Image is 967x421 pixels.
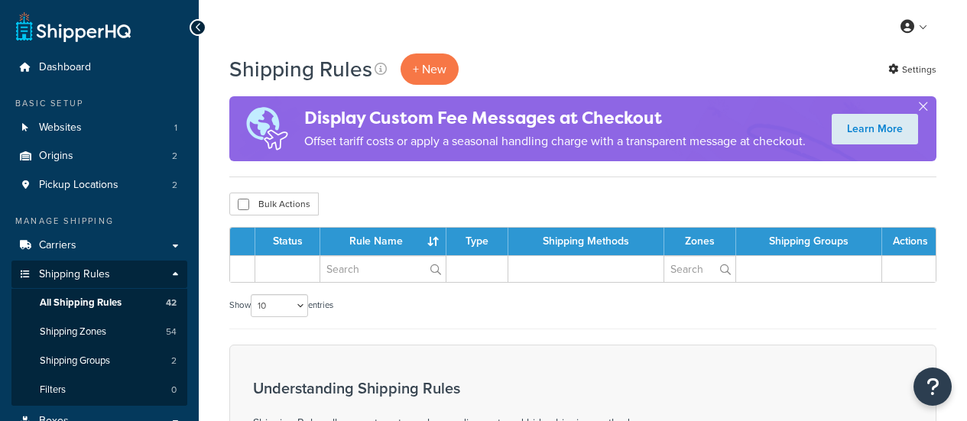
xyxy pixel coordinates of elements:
select: Showentries [251,294,308,317]
img: duties-banner-06bc72dcb5fe05cb3f9472aba00be2ae8eb53ab6f0d8bb03d382ba314ac3c341.png [229,96,304,161]
span: Websites [39,121,82,134]
span: 2 [172,150,177,163]
th: Rule Name [320,228,446,255]
button: Bulk Actions [229,193,319,215]
a: ShipperHQ Home [16,11,131,42]
a: Origins 2 [11,142,187,170]
span: 42 [166,296,177,309]
label: Show entries [229,294,333,317]
th: Shipping Methods [508,228,665,255]
th: Status [255,228,320,255]
span: 2 [171,355,177,368]
a: Dashboard [11,53,187,82]
a: All Shipping Rules 42 [11,289,187,317]
li: Pickup Locations [11,171,187,199]
span: Dashboard [39,61,91,74]
a: Shipping Rules [11,261,187,289]
a: Filters 0 [11,376,187,404]
a: Settings [888,59,936,80]
a: Pickup Locations 2 [11,171,187,199]
th: Actions [882,228,936,255]
span: Carriers [39,239,76,252]
span: Filters [40,384,66,397]
span: Shipping Zones [40,325,106,338]
input: Search [664,256,735,282]
div: Manage Shipping [11,215,187,228]
span: All Shipping Rules [40,296,122,309]
p: + New [401,53,459,85]
h4: Display Custom Fee Messages at Checkout [304,105,806,131]
th: Type [446,228,508,255]
h3: Understanding Shipping Rules [253,380,635,397]
span: Pickup Locations [39,179,118,192]
li: Websites [11,114,187,142]
span: Origins [39,150,73,163]
a: Websites 1 [11,114,187,142]
input: Search [320,256,446,282]
span: 1 [174,121,177,134]
span: 54 [166,325,177,338]
li: Shipping Rules [11,261,187,406]
a: Learn More [832,114,918,144]
li: All Shipping Rules [11,289,187,317]
button: Open Resource Center [913,368,952,406]
p: Offset tariff costs or apply a seasonal handling charge with a transparent message at checkout. [304,131,806,152]
li: Shipping Zones [11,318,187,346]
a: Carriers [11,232,187,260]
div: Basic Setup [11,97,187,110]
li: Filters [11,376,187,404]
span: Shipping Groups [40,355,110,368]
span: 0 [171,384,177,397]
li: Shipping Groups [11,347,187,375]
span: Shipping Rules [39,268,110,281]
span: 2 [172,179,177,192]
h1: Shipping Rules [229,54,372,84]
a: Shipping Zones 54 [11,318,187,346]
li: Origins [11,142,187,170]
a: Shipping Groups 2 [11,347,187,375]
th: Zones [664,228,736,255]
th: Shipping Groups [736,228,882,255]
